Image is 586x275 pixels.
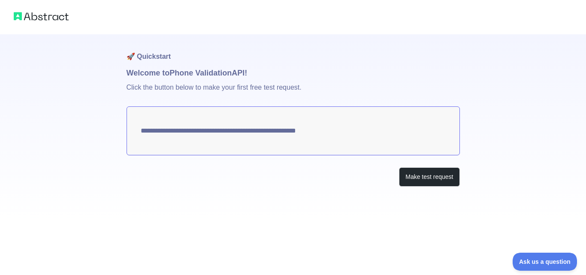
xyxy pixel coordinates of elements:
img: Abstract logo [14,10,69,22]
h1: Welcome to Phone Validation API! [127,67,460,79]
h1: 🚀 Quickstart [127,34,460,67]
p: Click the button below to make your first free test request. [127,79,460,106]
iframe: Toggle Customer Support [513,253,577,271]
button: Make test request [399,167,459,187]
